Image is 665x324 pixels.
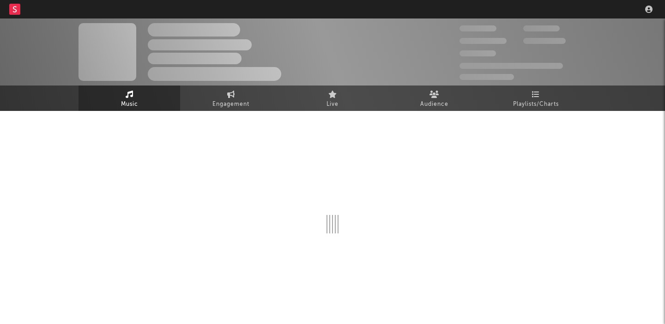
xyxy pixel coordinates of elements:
span: Music [121,99,138,110]
span: Live [326,99,339,110]
span: 50,000,000 [459,38,507,44]
span: 100,000 [523,25,560,31]
span: 50,000,000 Monthly Listeners [459,63,563,69]
span: 100,000 [459,50,496,56]
span: 1,000,000 [523,38,566,44]
a: Engagement [180,86,282,111]
span: Audience [420,99,448,110]
a: Music [79,86,180,111]
span: Playlists/Charts [513,99,559,110]
span: Engagement [212,99,249,110]
span: Jump Score: 85.0 [459,74,514,80]
a: Live [282,86,383,111]
a: Audience [383,86,485,111]
span: 300,000 [459,25,496,31]
a: Playlists/Charts [485,86,586,111]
